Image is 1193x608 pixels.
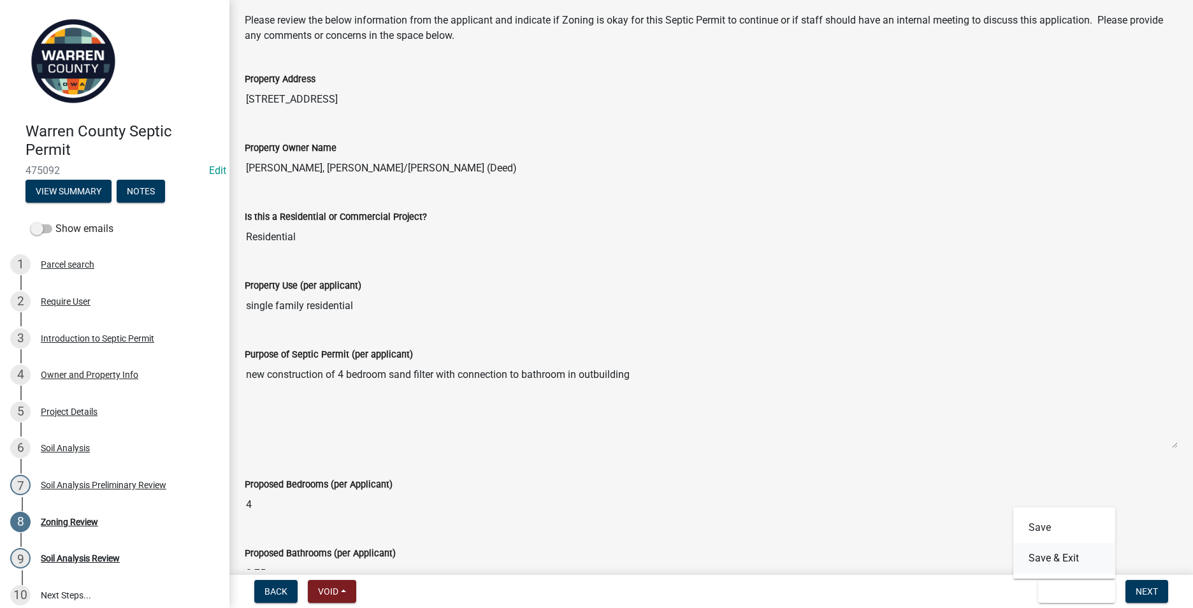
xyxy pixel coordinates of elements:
div: Save & Exit [1013,507,1115,579]
wm-modal-confirm: Edit Application Number [209,164,226,177]
div: 3 [10,328,31,349]
div: 1 [10,254,31,275]
label: Purpose of Septic Permit (per applicant) [245,351,413,359]
span: Back [264,586,287,597]
label: Property Address [245,75,315,84]
div: 10 [10,585,31,605]
h4: Warren County Septic Permit [25,122,219,159]
span: Next [1136,586,1158,597]
div: 9 [10,548,31,568]
div: Soil Analysis Preliminary Review [41,481,166,489]
div: 6 [10,438,31,458]
label: Property Owner Name [245,144,336,153]
div: 8 [10,512,31,532]
div: Require User [41,297,90,306]
wm-modal-confirm: Summary [25,187,112,197]
button: Notes [117,180,165,203]
button: Void [308,580,356,603]
div: 5 [10,402,31,422]
button: View Summary [25,180,112,203]
div: Project Details [41,407,98,416]
div: Parcel search [41,260,94,269]
a: Edit [209,164,226,177]
div: Soil Analysis Review [41,554,120,563]
div: Owner and Property Info [41,370,138,379]
div: 7 [10,475,31,495]
span: 475092 [25,164,204,177]
button: Save & Exit [1038,580,1115,603]
button: Back [254,580,298,603]
div: Soil Analysis [41,444,90,452]
img: Warren County, Iowa [25,13,121,109]
label: Is this a Residential or Commercial Project? [245,213,427,222]
div: Introduction to Septic Permit [41,334,154,343]
p: Please review the below information from the applicant and indicate if Zoning is okay for this Se... [245,13,1178,43]
span: Void [318,586,338,597]
label: Proposed Bathrooms (per Applicant) [245,549,396,558]
div: 2 [10,291,31,312]
button: Save [1013,512,1115,543]
button: Next [1125,580,1168,603]
div: 4 [10,365,31,385]
span: Save & Exit [1048,586,1097,597]
textarea: new construction of 4 bedroom sand filter with connection to bathroom in outbuilding [245,362,1178,449]
label: Proposed Bedrooms (per Applicant) [245,481,393,489]
label: Property Use (per applicant) [245,282,361,291]
wm-modal-confirm: Notes [117,187,165,197]
button: Save & Exit [1013,543,1115,574]
div: Zoning Review [41,518,98,526]
label: Show emails [31,221,113,236]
